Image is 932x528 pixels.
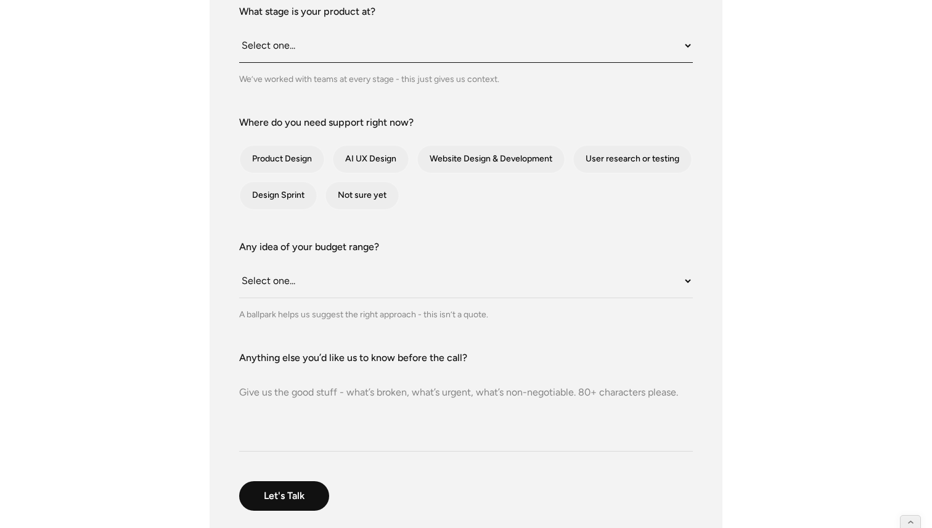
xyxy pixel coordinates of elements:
[239,73,693,86] div: We’ve worked with teams at every stage - this just gives us context.
[239,240,693,254] label: Any idea of your budget range?
[239,4,693,19] label: What stage is your product at?
[239,308,693,321] div: A ballpark helps us suggest the right approach - this isn’t a quote.
[239,481,329,511] input: Let's Talk
[239,115,693,130] label: Where do you need support right now?
[239,351,693,365] label: Anything else you’d like us to know before the call?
